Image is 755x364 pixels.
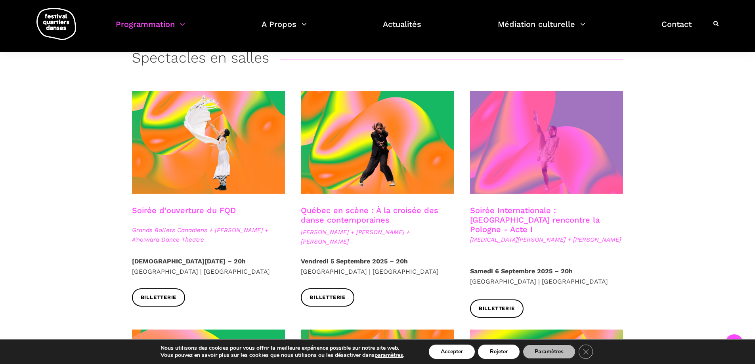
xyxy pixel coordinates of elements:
span: Billetterie [141,293,177,302]
span: [PERSON_NAME] + [PERSON_NAME] + [PERSON_NAME] [301,227,454,246]
a: Billetterie [301,288,354,306]
strong: [DEMOGRAPHIC_DATA][DATE] – 20h [132,257,246,265]
p: [GEOGRAPHIC_DATA] | [GEOGRAPHIC_DATA] [470,266,623,286]
button: Rejeter [478,345,520,359]
span: [MEDICAL_DATA][PERSON_NAME] + [PERSON_NAME] [470,235,623,244]
a: Billetterie [470,299,524,317]
button: paramètres [375,352,403,359]
button: Close GDPR Cookie Banner [579,345,593,359]
span: Billetterie [479,305,515,313]
span: Grands Ballets Canadiens + [PERSON_NAME] + A'no:wara Dance Theatre [132,225,285,244]
p: [GEOGRAPHIC_DATA] | [GEOGRAPHIC_DATA] [301,256,454,276]
button: Paramètres [523,345,575,359]
strong: Samedi 6 Septembre 2025 – 20h [470,267,573,275]
p: Nous utilisons des cookies pour vous offrir la meilleure expérience possible sur notre site web. [161,345,404,352]
span: Billetterie [310,293,346,302]
img: logo-fqd-med [36,8,76,40]
a: Actualités [383,17,421,41]
a: Soirée Internationale : [GEOGRAPHIC_DATA] rencontre la Pologne - Acte I [470,206,600,234]
h3: Spectacles en salles [132,50,269,69]
a: Médiation culturelle [498,17,585,41]
a: Programmation [116,17,185,41]
a: Québec en scène : À la croisée des danse contemporaines [301,206,438,225]
p: Vous pouvez en savoir plus sur les cookies que nous utilisons ou les désactiver dans . [161,352,404,359]
strong: Vendredi 5 Septembre 2025 – 20h [301,257,408,265]
a: Soirée d'ouverture du FQD [132,206,236,215]
a: Contact [661,17,692,41]
a: A Propos [262,17,307,41]
p: [GEOGRAPHIC_DATA] | [GEOGRAPHIC_DATA] [132,256,285,276]
button: Accepter [429,345,475,359]
a: Billetterie [132,288,185,306]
